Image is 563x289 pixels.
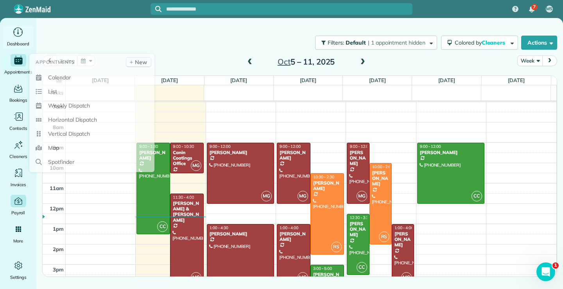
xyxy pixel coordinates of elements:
span: RS [331,242,342,252]
span: Bookings [9,96,27,104]
span: Oct [278,57,290,66]
a: Invoices [3,167,33,188]
span: 1:00 - 4:00 [394,225,413,230]
a: Calendar [32,70,151,84]
div: [PERSON_NAME] [372,170,389,187]
h2: 5 – 11, 2025 [257,57,355,66]
div: [PERSON_NAME] [313,272,342,283]
span: MG [191,160,201,171]
span: 1:00 - 4:30 [210,225,228,230]
button: Actions [521,36,557,50]
iframe: Intercom live chat [536,262,555,281]
span: RS [379,232,389,242]
span: Cleaners [482,39,507,46]
div: 7 unread notifications [524,1,540,18]
a: Spotfinder [32,155,151,169]
a: Payroll [3,195,33,217]
a: Dashboard [3,26,33,48]
span: CC [472,191,482,201]
a: [DATE] [438,77,455,83]
span: MS [546,6,552,12]
div: [PERSON_NAME] [420,150,482,155]
span: MG [298,191,308,201]
span: MG [261,191,272,201]
div: [PERSON_NAME] [313,180,342,192]
span: 1:00 - 4:00 [280,225,298,230]
span: 12:30 - 3:30 [350,215,371,220]
span: 11:30 - 4:00 [173,195,194,200]
a: Contacts [3,110,33,132]
a: Weekly Dispatch [32,99,151,113]
span: Appointments [36,58,75,66]
a: [DATE] [230,77,247,83]
span: CC [157,221,168,232]
span: Horizontal Dispatch [48,116,97,124]
span: 2pm [53,246,64,252]
span: New [135,58,147,66]
span: MG [298,272,308,283]
span: 1 [552,262,559,269]
div: [PERSON_NAME] & [PERSON_NAME] [172,201,201,223]
div: [PERSON_NAME] [279,150,308,161]
span: 7 [533,4,536,10]
span: Cleaners [9,153,27,160]
a: Appointments [3,54,33,76]
div: Canin Coatings Office [172,150,201,167]
span: | 1 appointment hidden [368,39,425,46]
span: Weekly Dispatch [48,102,90,109]
div: [PERSON_NAME] [349,150,367,167]
span: 9:00 - 12:00 [350,144,371,149]
a: New [126,57,151,67]
span: Spotfinder [48,158,74,166]
a: List [32,84,151,99]
span: 11am [50,185,64,191]
a: Bookings [3,82,33,104]
span: 12pm [50,205,64,212]
div: [PERSON_NAME] [209,150,272,155]
div: [PERSON_NAME] [209,231,272,237]
span: 9:00 - 12:00 [420,144,441,149]
a: [DATE] [369,77,386,83]
span: 3:00 - 5:00 [313,266,332,271]
span: Settings [10,273,27,281]
span: 10:30 - 2:30 [313,174,334,180]
svg: Focus search [155,6,161,12]
span: 9:00 - 12:00 [210,144,231,149]
a: Vertical Dispatch [32,127,151,141]
span: 1pm [53,226,64,232]
span: CC [357,262,367,273]
button: Focus search [151,6,161,12]
a: Settings [3,259,33,281]
span: More [13,237,23,245]
span: Contacts [9,124,27,132]
span: 9:00 - 12:00 [280,144,301,149]
span: Dashboard [7,40,29,48]
div: [PERSON_NAME] [279,231,308,242]
span: Vertical Dispatch [48,130,90,138]
span: 3pm [53,266,64,273]
span: MG [401,272,412,283]
span: Default [346,39,366,46]
span: Map [48,144,59,152]
span: List [48,88,57,95]
span: MG [191,272,201,283]
a: Horizontal Dispatch [32,113,151,127]
a: Filters: Default | 1 appointment hidden [311,36,437,50]
span: Colored by [455,39,508,46]
a: Map [32,141,151,155]
a: [DATE] [161,77,178,83]
span: Filters: [328,39,344,46]
button: next [542,56,557,66]
span: Payroll [11,209,25,217]
span: Calendar [48,74,71,81]
a: [DATE] [508,77,525,83]
a: [DATE] [300,77,317,83]
span: Appointments [4,68,32,76]
span: MG [357,191,367,201]
button: Week [517,56,543,66]
span: Invoices [11,181,26,188]
a: Cleaners [3,138,33,160]
button: Filters: Default | 1 appointment hidden [315,36,437,50]
span: 9:00 - 10:30 [173,144,194,149]
span: 10:00 - 2:00 [372,164,393,169]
